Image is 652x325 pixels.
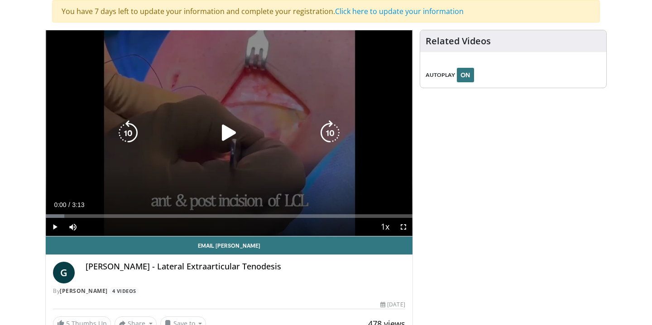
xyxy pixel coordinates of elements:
[72,201,84,208] span: 3:13
[426,71,455,79] span: AUTOPLAY
[380,301,405,309] div: [DATE]
[335,6,464,16] a: Click here to update your information
[46,218,64,236] button: Play
[53,287,405,295] div: By
[60,287,108,295] a: [PERSON_NAME]
[68,201,70,208] span: /
[376,218,394,236] button: Playback Rate
[46,214,412,218] div: Progress Bar
[46,30,412,236] video-js: Video Player
[54,201,66,208] span: 0:00
[426,36,491,47] h4: Related Videos
[53,262,75,283] a: G
[86,262,405,272] h4: [PERSON_NAME] - Lateral Extraarticular Tenodesis
[457,68,474,82] button: ON
[109,287,139,295] a: 4 Videos
[46,236,412,254] a: Email [PERSON_NAME]
[394,218,412,236] button: Fullscreen
[64,218,82,236] button: Mute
